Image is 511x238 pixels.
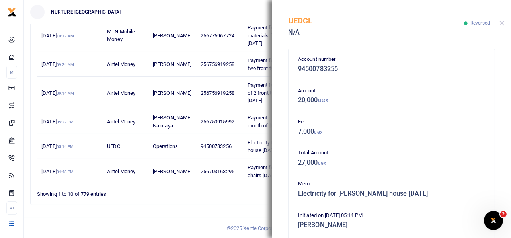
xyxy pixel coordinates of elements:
span: Airtel Money [107,119,135,125]
h5: 27,000 [298,159,485,167]
li: M [6,66,17,79]
span: Payment for procurement of materials for revision modules [DATE] [248,25,317,46]
span: Operations [153,143,178,149]
span: 256756919258 [201,90,234,96]
small: 10:17 AM [57,34,74,38]
span: [PERSON_NAME] [153,33,191,39]
small: 09:24 AM [57,62,74,67]
span: 2 [500,211,507,217]
span: [PERSON_NAME] Nalutaya [153,115,191,129]
span: Payment for repair of office chairs [DATE] [248,164,311,178]
span: Payment for the replacement of 2 front tyres of the cygnus [DATE] [248,82,314,103]
div: Showing 1 to 10 of 779 entries [37,186,226,198]
span: Payment of staff salary for the month of [DATE] [248,115,318,129]
span: 94500783256 [201,143,232,149]
span: Airtel Money [107,90,135,96]
span: NURTURE [GEOGRAPHIC_DATA] [48,8,124,16]
li: Ac [6,201,17,215]
span: [PERSON_NAME] [153,61,191,67]
h5: Electricity for [PERSON_NAME] house [DATE] [298,190,485,198]
small: UGX [314,130,322,135]
span: 256703163295 [201,168,234,174]
iframe: Intercom live chat [484,211,503,230]
p: Memo [298,180,485,188]
span: [DATE] [41,168,74,174]
h5: N/A [288,29,464,37]
span: Airtel Money [107,61,135,67]
span: Electricity for [PERSON_NAME] house [DATE] [248,140,318,154]
h5: [PERSON_NAME] [298,221,485,229]
small: 05:37 PM [57,120,74,124]
span: [DATE] [41,33,74,39]
small: 04:48 PM [57,170,74,174]
small: 05:14 PM [57,144,74,149]
p: Total Amount [298,149,485,157]
span: MTN Mobile Money [107,29,135,43]
h5: 7,000 [298,128,485,136]
p: Fee [298,118,485,126]
a: logo-small logo-large logo-large [7,9,17,15]
h5: 20,000 [298,96,485,104]
span: [DATE] [41,90,74,96]
h5: UEDCL [288,16,464,25]
span: Reversed [470,20,490,26]
button: Close [499,21,505,26]
span: 256750915992 [201,119,234,125]
span: [DATE] [41,119,74,125]
small: 09:14 AM [57,91,74,96]
h5: 94500783256 [298,65,485,73]
p: Amount [298,87,485,95]
p: Account number [298,55,485,64]
span: [DATE] [41,143,74,149]
img: logo-small [7,8,17,17]
span: Payment for replacement of two front tyres for cynus [248,57,312,71]
span: Airtel Money [107,168,135,174]
span: 256756919258 [201,61,234,67]
span: [DATE] [41,61,74,67]
span: UEDCL [107,143,123,149]
small: UGX [318,161,326,166]
small: UGX [318,98,328,103]
span: [PERSON_NAME] [153,168,191,174]
p: Initiated on [DATE] 05:14 PM [298,211,485,220]
span: 256776967724 [201,33,234,39]
span: [PERSON_NAME] [153,90,191,96]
